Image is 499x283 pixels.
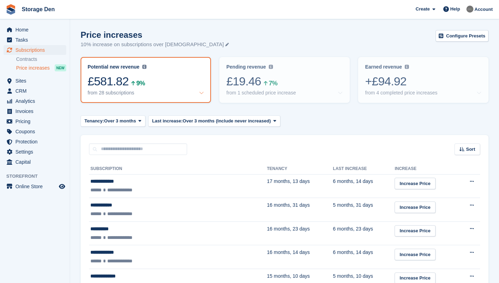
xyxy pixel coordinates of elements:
td: 6 months, 14 days [333,245,395,269]
th: Last increase [333,163,395,175]
img: icon-info-grey-7440780725fd019a000dd9b08b2336e03edf1995a4989e88bcd33f0948082b44.svg [142,65,146,69]
th: Tenancy [267,163,333,175]
a: menu [4,86,66,96]
a: Increase Price [395,225,435,237]
div: NEW [55,64,66,71]
a: Storage Den [19,3,57,15]
span: Help [450,6,460,13]
div: from 28 subscriptions [88,90,134,96]
a: menu [4,127,66,136]
div: Pending revenue [226,64,266,70]
a: Contracts [16,56,66,63]
a: menu [4,106,66,116]
img: icon-info-grey-7440780725fd019a000dd9b08b2336e03edf1995a4989e88bcd33f0948082b44.svg [405,65,409,69]
a: Configure Presets [436,30,488,42]
span: Sites [15,76,57,86]
a: Increase Price [395,178,435,189]
a: Increase Price [395,249,435,260]
button: Last increase: Over 3 months (Include never increased) [148,115,280,127]
div: +£94.92 [365,74,481,89]
span: 17 months, 13 days [267,178,310,184]
td: 6 months, 23 days [333,221,395,245]
div: Earned revenue [365,64,402,70]
button: Tenancy: Over 3 months [81,115,145,127]
a: menu [4,157,66,167]
p: 10% increase on subscriptions over [DEMOGRAPHIC_DATA] [81,41,229,49]
span: Capital [15,157,57,167]
a: Increase Price [395,201,435,213]
h1: Price increases [81,30,229,40]
span: Home [15,25,57,35]
div: 7% [269,81,277,86]
span: Last increase: [152,118,183,125]
img: Brian Barbour [466,6,473,13]
td: 5 months, 31 days [333,198,395,222]
div: from 4 completed price increases [365,90,437,96]
span: Over 3 months [104,118,136,125]
span: Sort [466,146,475,153]
span: Create [416,6,430,13]
a: menu [4,96,66,106]
span: 16 months, 31 days [267,202,310,208]
a: menu [4,137,66,147]
span: Online Store [15,182,57,191]
a: Earned revenue +£94.92 from 4 completed price increases [358,57,488,103]
td: 6 months, 14 days [333,174,395,198]
a: Potential new revenue £581.82 9% from 28 subscriptions [81,57,211,103]
th: Subscription [89,163,267,175]
span: Subscriptions [15,45,57,55]
a: Pending revenue £19.46 7% from 1 scheduled price increase [219,57,350,103]
img: icon-info-grey-7440780725fd019a000dd9b08b2336e03edf1995a4989e88bcd33f0948082b44.svg [269,65,273,69]
a: menu [4,182,66,191]
span: Tasks [15,35,57,45]
div: Potential new revenue [88,64,139,70]
span: 16 months, 23 days [267,226,310,232]
a: menu [4,116,66,126]
span: Over 3 months (Include never increased) [183,118,271,125]
img: stora-icon-8386f47178a22dfd0bd8f6a31ec36ba5ce8667c1dd55bd0f319d3a0aa187defe.svg [6,4,16,15]
span: Account [474,6,493,13]
a: menu [4,147,66,157]
div: 9% [136,81,145,86]
span: Coupons [15,127,57,136]
a: menu [4,35,66,45]
div: £19.46 [226,74,343,89]
span: Analytics [15,96,57,106]
a: menu [4,76,66,86]
span: 15 months, 10 days [267,273,310,279]
span: Protection [15,137,57,147]
span: 16 months, 14 days [267,249,310,255]
span: Tenancy: [84,118,104,125]
th: Increase [395,163,457,175]
div: £581.82 [88,74,204,89]
span: Storefront [6,173,70,180]
a: Price increases NEW [16,64,66,72]
span: Pricing [15,116,57,126]
a: menu [4,25,66,35]
span: Invoices [15,106,57,116]
a: menu [4,45,66,55]
div: from 1 scheduled price increase [226,90,296,96]
span: Settings [15,147,57,157]
span: Price increases [16,65,50,71]
span: CRM [15,86,57,96]
a: Preview store [58,182,66,191]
